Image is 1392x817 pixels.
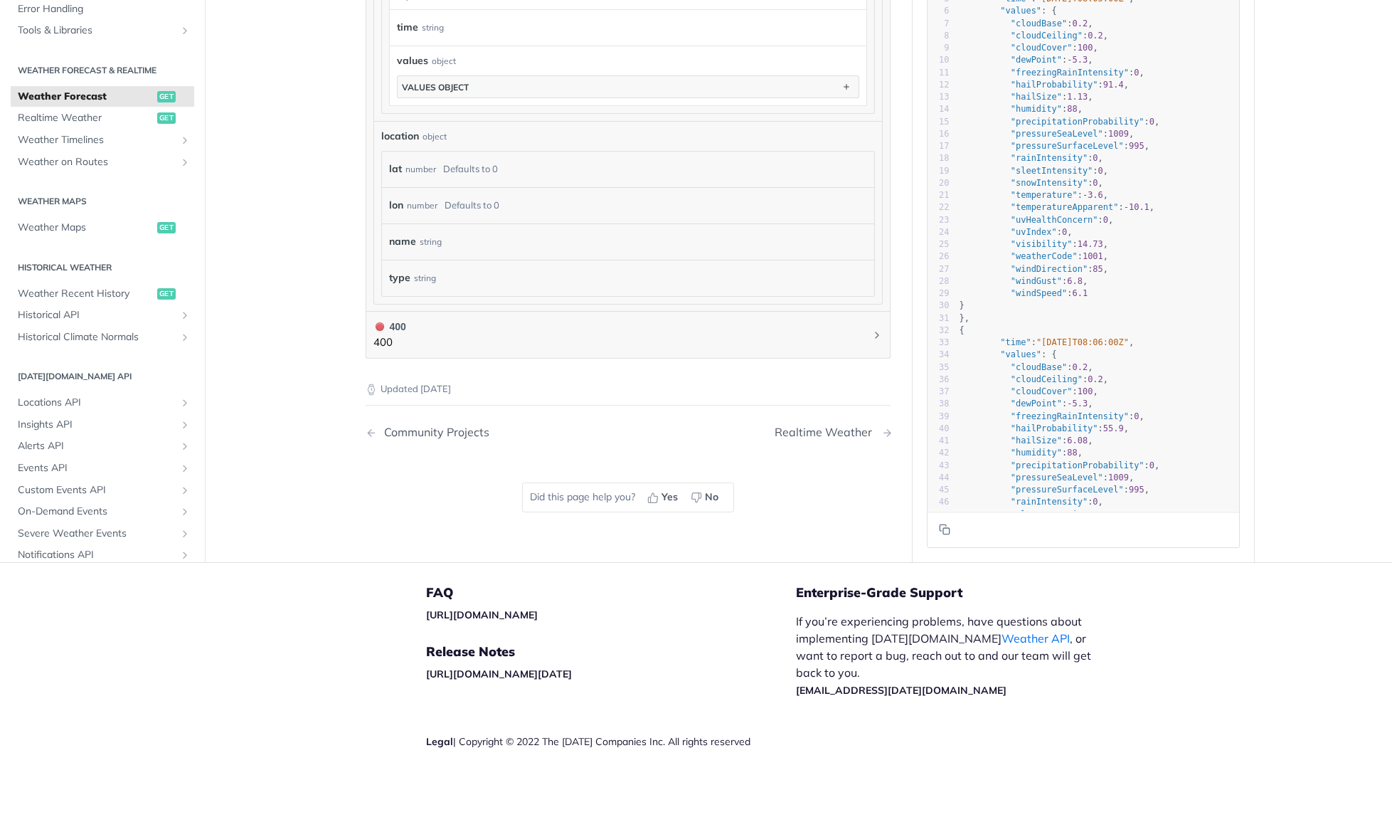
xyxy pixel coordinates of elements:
[960,55,1093,65] span: : ,
[960,177,1103,187] span: : ,
[960,312,970,322] span: },
[1011,239,1073,249] span: "visibility"
[18,286,154,300] span: Weather Recent History
[11,436,194,457] a: Alerts APIShow subpages for Alerts API
[1088,374,1103,384] span: 0.2
[11,326,194,347] a: Historical Climate NormalsShow subpages for Historical Climate Normals
[423,130,447,143] div: object
[1011,472,1103,482] span: "pressureSeaLevel"
[373,334,406,351] p: 400
[960,43,1098,53] span: : ,
[179,310,191,321] button: Show subpages for Historical API
[1011,18,1067,28] span: "cloudBase"
[1011,226,1057,236] span: "uvIndex"
[796,684,1006,697] a: [EMAIL_ADDRESS][DATE][DOMAIN_NAME]
[928,226,950,238] div: 24
[1067,275,1083,285] span: 6.8
[928,29,950,41] div: 8
[389,268,410,288] label: type
[928,435,950,447] div: 41
[960,153,1103,163] span: : ,
[775,426,891,439] a: Next Page: Realtime Weather
[928,361,950,373] div: 35
[1011,497,1088,507] span: "rainIntensity"
[407,195,437,216] div: number
[928,176,950,189] div: 20
[928,337,950,349] div: 33
[960,202,1155,212] span: : ,
[18,308,176,322] span: Historical API
[960,116,1160,126] span: : ,
[1011,275,1062,285] span: "windGust"
[1011,362,1067,371] span: "cloudBase"
[960,325,965,334] span: {
[1108,472,1129,482] span: 1009
[18,23,176,38] span: Tools & Libraries
[398,76,859,97] button: values object
[1103,214,1108,224] span: 0
[1011,104,1062,114] span: "humidity"
[1062,226,1067,236] span: 0
[1072,288,1088,298] span: 6.1
[1072,362,1088,371] span: 0.2
[366,382,891,396] p: Updated [DATE]
[1011,251,1078,261] span: "weatherCode"
[642,487,686,508] button: Yes
[179,331,191,342] button: Show subpages for Historical Climate Normals
[420,231,442,252] div: string
[1000,349,1041,359] span: "values"
[443,159,498,179] div: Defaults to 0
[928,127,950,139] div: 16
[11,20,194,41] a: Tools & LibrariesShow subpages for Tools & Libraries
[389,159,402,179] label: lat
[381,129,419,144] span: location
[928,471,950,483] div: 44
[1083,190,1088,200] span: -
[1072,18,1088,28] span: 0.2
[1098,165,1103,175] span: 0
[1067,92,1088,102] span: 1.13
[1011,386,1073,396] span: "cloudCover"
[1011,141,1124,151] span: "pressureSurfaceLevel"
[18,439,176,453] span: Alerts API
[179,397,191,408] button: Show subpages for Locations API
[18,505,176,519] span: On-Demand Events
[928,103,950,115] div: 14
[18,396,176,410] span: Locations API
[775,426,879,439] div: Realtime Weather
[960,190,1109,200] span: : ,
[1088,190,1103,200] span: 3.6
[960,104,1083,114] span: : ,
[18,417,176,431] span: Insights API
[179,25,191,36] button: Show subpages for Tools & Libraries
[960,374,1109,384] span: : ,
[1078,239,1103,249] span: 14.73
[960,460,1160,470] span: : ,
[935,519,955,540] button: Copy to clipboard
[796,613,1106,698] p: If you’re experiencing problems, have questions about implementing [DATE][DOMAIN_NAME] , or want ...
[960,30,1109,40] span: : ,
[1011,116,1144,126] span: "precipitationProbability"
[928,349,950,361] div: 34
[1011,399,1062,408] span: "dewPoint"
[928,189,950,201] div: 21
[928,300,950,312] div: 30
[402,82,469,93] div: values object
[11,130,194,151] a: Weather TimelinesShow subpages for Weather Timelines
[405,159,436,179] div: number
[928,78,950,90] div: 12
[377,426,489,439] div: Community Projects
[928,238,950,251] div: 25
[11,392,194,413] a: Locations APIShow subpages for Locations API
[1072,55,1088,65] span: 5.3
[928,410,950,422] div: 39
[157,90,176,102] span: get
[928,5,950,17] div: 6
[960,411,1144,421] span: : ,
[366,426,590,439] a: Previous Page: Community Projects
[179,441,191,452] button: Show subpages for Alerts API
[389,231,416,252] label: name
[928,422,950,434] div: 40
[1011,423,1098,433] span: "hailProbability"
[1011,263,1088,273] span: "windDirection"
